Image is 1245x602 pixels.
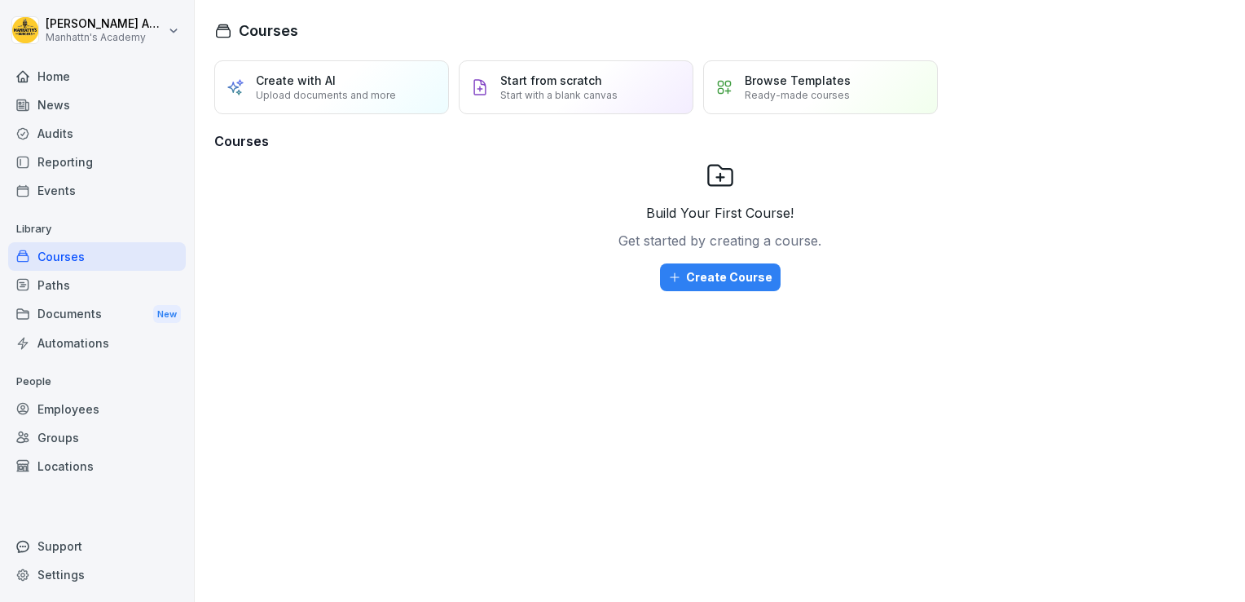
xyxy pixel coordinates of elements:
a: Automations [8,329,186,357]
p: Start with a blank canvas [500,89,618,101]
p: [PERSON_NAME] Admin [46,17,165,31]
h1: Courses [239,20,298,42]
p: People [8,369,186,395]
a: Settings [8,560,186,589]
a: Paths [8,271,186,299]
a: Groups [8,423,186,452]
button: Create Course [660,263,781,291]
a: Home [8,62,186,91]
p: Library [8,216,186,242]
div: Documents [8,299,186,330]
p: Browse Templates [745,73,851,87]
p: Upload documents and more [256,89,396,101]
div: New [153,305,181,324]
a: Courses [8,242,186,271]
div: Create Course [668,268,772,286]
a: Reporting [8,148,186,176]
p: Ready-made courses [745,89,850,101]
div: Support [8,532,186,560]
a: Audits [8,119,186,148]
p: Get started by creating a course. [618,231,821,250]
p: Build Your First Course! [646,203,794,223]
a: Events [8,176,186,205]
a: News [8,91,186,119]
a: Locations [8,452,186,480]
p: Manhattn's Academy [46,32,165,43]
p: Start from scratch [500,73,602,87]
h3: Courses [214,131,1225,151]
a: DocumentsNew [8,299,186,330]
a: Employees [8,395,186,423]
p: Create with AI [256,73,336,87]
